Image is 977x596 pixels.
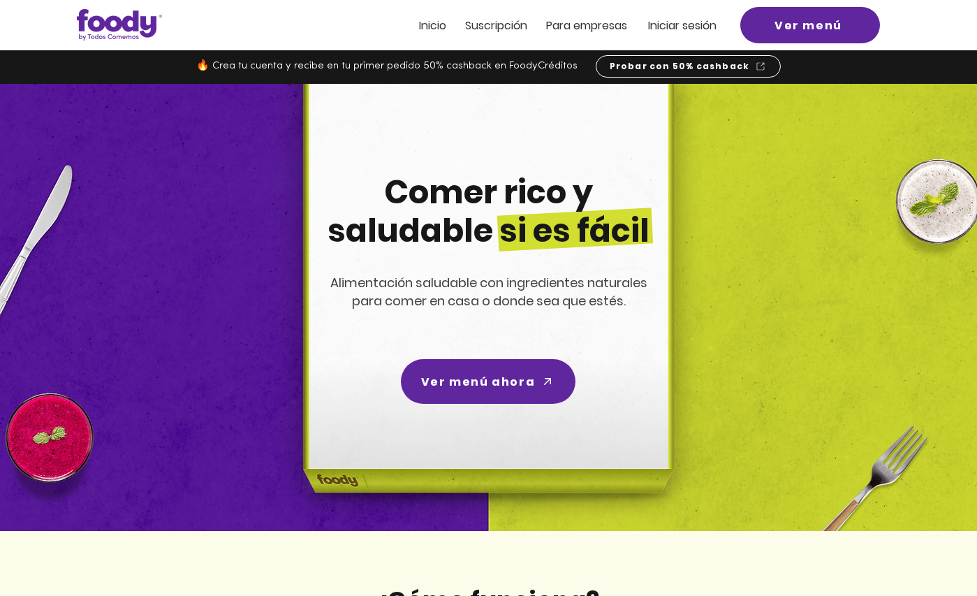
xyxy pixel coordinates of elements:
span: Ver menú ahora [421,373,535,391]
a: Ver menú ahora [401,359,575,404]
span: Iniciar sesión [648,17,717,34]
span: Probar con 50% cashback [610,60,750,73]
span: Comer rico y saludable si es fácil [328,170,649,253]
a: Suscripción [465,20,527,31]
span: ra empresas [559,17,627,34]
span: Pa [546,17,559,34]
span: Ver menú [774,17,842,34]
a: Probar con 50% cashback [596,55,781,78]
iframe: Messagebird Livechat Widget [896,515,963,582]
span: 🔥 Crea tu cuenta y recibe en tu primer pedido 50% cashback en FoodyCréditos [196,61,578,71]
img: left-dish-compress.png [77,114,426,463]
img: headline-center-compress.png [264,84,708,531]
a: Iniciar sesión [648,20,717,31]
a: Inicio [419,20,446,31]
span: Suscripción [465,17,527,34]
img: Logo_Foody V2.0.0 (3).png [77,9,162,41]
span: Inicio [419,17,446,34]
a: Ver menú [740,7,880,43]
a: Para empresas [546,20,627,31]
span: Alimentación saludable con ingredientes naturales para comer en casa o donde sea que estés. [330,274,647,310]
